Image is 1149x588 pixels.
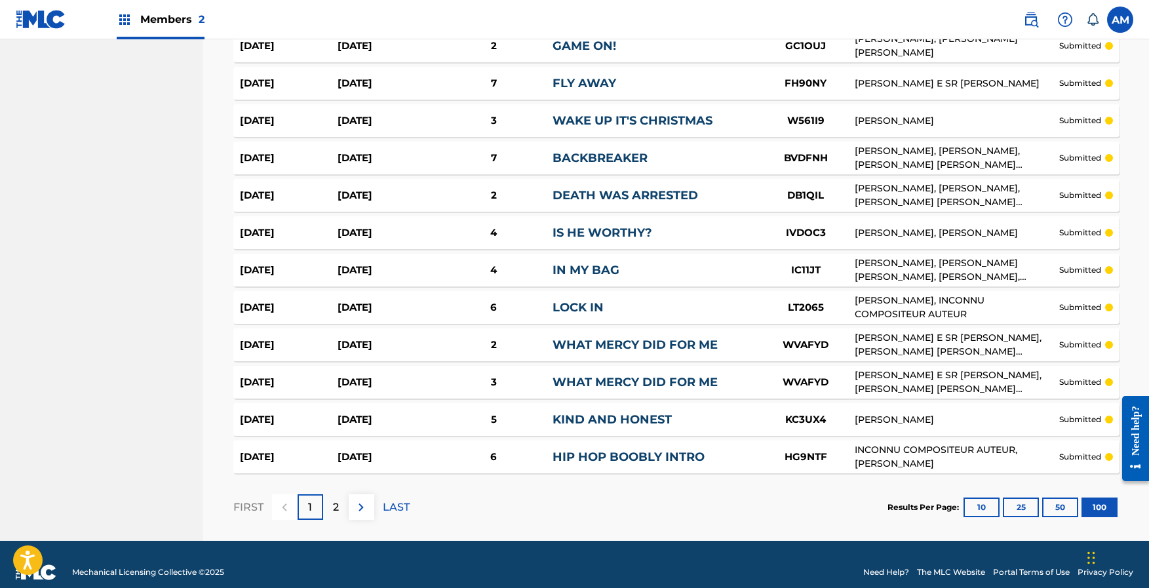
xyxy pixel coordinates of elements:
p: 1 [308,500,312,515]
div: [PERSON_NAME], INCONNU COMPOSITEUR AUTEUR [855,294,1059,321]
div: 7 [435,76,553,91]
div: [DATE] [240,338,338,353]
button: 100 [1081,498,1118,517]
div: [PERSON_NAME], [PERSON_NAME] [PERSON_NAME] [855,32,1059,60]
div: [DATE] [240,39,338,54]
div: [PERSON_NAME], [PERSON_NAME], [PERSON_NAME] [PERSON_NAME] [PERSON_NAME] [855,182,1059,209]
div: KC3UX4 [756,412,855,427]
a: IN MY BAG [553,263,619,277]
a: Privacy Policy [1078,566,1133,578]
div: Drag [1087,538,1095,578]
p: FIRST [233,500,263,515]
div: [PERSON_NAME] [855,114,1059,128]
div: [DATE] [338,188,435,203]
a: BACKBREAKER [553,151,648,165]
p: submitted [1059,414,1101,425]
a: IS HE WORTHY? [553,225,652,240]
div: 2 [435,338,553,353]
a: WAKE UP IT'S CHRISTMAS [553,113,712,128]
div: Help [1052,7,1078,33]
span: Mechanical Licensing Collective © 2025 [72,566,224,578]
p: submitted [1059,40,1101,52]
div: [PERSON_NAME] E SR [PERSON_NAME] [855,77,1059,90]
div: [DATE] [338,338,435,353]
div: [DATE] [240,450,338,465]
img: MLC Logo [16,10,66,29]
p: submitted [1059,339,1101,351]
div: HG9NTF [756,450,855,465]
img: Top Rightsholders [117,12,132,28]
div: WVAFYD [756,338,855,353]
div: [PERSON_NAME] E SR [PERSON_NAME], [PERSON_NAME] [PERSON_NAME] [PERSON_NAME] [PERSON_NAME] [PERSON... [855,368,1059,396]
div: [DATE] [240,375,338,390]
div: [DATE] [338,300,435,315]
div: 3 [435,375,553,390]
div: [DATE] [240,188,338,203]
div: 4 [435,225,553,241]
div: BVDFNH [756,151,855,166]
p: submitted [1059,451,1101,463]
div: [DATE] [240,225,338,241]
a: The MLC Website [917,566,985,578]
span: 2 [199,13,204,26]
div: User Menu [1107,7,1133,33]
div: [DATE] [338,113,435,128]
button: 50 [1042,498,1078,517]
div: [DATE] [338,450,435,465]
iframe: Resource Center [1112,385,1149,491]
div: 7 [435,151,553,166]
div: [DATE] [338,263,435,278]
p: submitted [1059,302,1101,313]
div: 2 [435,188,553,203]
a: Portal Terms of Use [993,566,1070,578]
img: right [353,500,369,515]
div: [DATE] [240,113,338,128]
div: INCONNU COMPOSITEUR AUTEUR, [PERSON_NAME] [855,443,1059,471]
p: submitted [1059,115,1101,127]
p: submitted [1059,227,1101,239]
div: [PERSON_NAME] [855,413,1059,427]
div: DB1QIL [756,188,855,203]
div: [DATE] [240,300,338,315]
div: FH90NY [756,76,855,91]
a: HIP HOP BOOBLY INTRO [553,450,705,464]
a: Need Help? [863,566,909,578]
div: 4 [435,263,553,278]
button: 25 [1003,498,1039,517]
div: [PERSON_NAME] E SR [PERSON_NAME], [PERSON_NAME] [PERSON_NAME] [PERSON_NAME] [PERSON_NAME] [PERSON... [855,331,1059,359]
div: [DATE] [240,151,338,166]
div: 3 [435,113,553,128]
a: WHAT MERCY DID FOR ME [553,338,718,352]
a: Public Search [1018,7,1044,33]
div: Notifications [1086,13,1099,26]
img: help [1057,12,1073,28]
div: LT2065 [756,300,855,315]
p: Results Per Page: [887,501,962,513]
div: [DATE] [338,412,435,427]
a: GAME ON! [553,39,616,53]
img: search [1023,12,1039,28]
div: [DATE] [338,76,435,91]
div: 6 [435,450,553,465]
div: [PERSON_NAME], [PERSON_NAME], [PERSON_NAME] [PERSON_NAME] [PERSON_NAME]?[PERSON_NAME] [855,144,1059,172]
div: Chat Widget [1083,525,1149,588]
div: IVDOC3 [756,225,855,241]
a: LOCK IN [553,300,604,315]
div: [DATE] [338,39,435,54]
button: 10 [964,498,1000,517]
a: KIND AND HONEST [553,412,672,427]
p: submitted [1059,77,1101,89]
div: 6 [435,300,553,315]
div: 5 [435,412,553,427]
div: [PERSON_NAME], [PERSON_NAME] [PERSON_NAME], [PERSON_NAME], [PERSON_NAME], [PERSON_NAME] [PERSON_N... [855,256,1059,284]
div: [DATE] [338,375,435,390]
p: submitted [1059,152,1101,164]
div: GC1OUJ [756,39,855,54]
div: W561I9 [756,113,855,128]
div: WVAFYD [756,375,855,390]
div: [DATE] [240,263,338,278]
div: 2 [435,39,553,54]
div: IC11JT [756,263,855,278]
